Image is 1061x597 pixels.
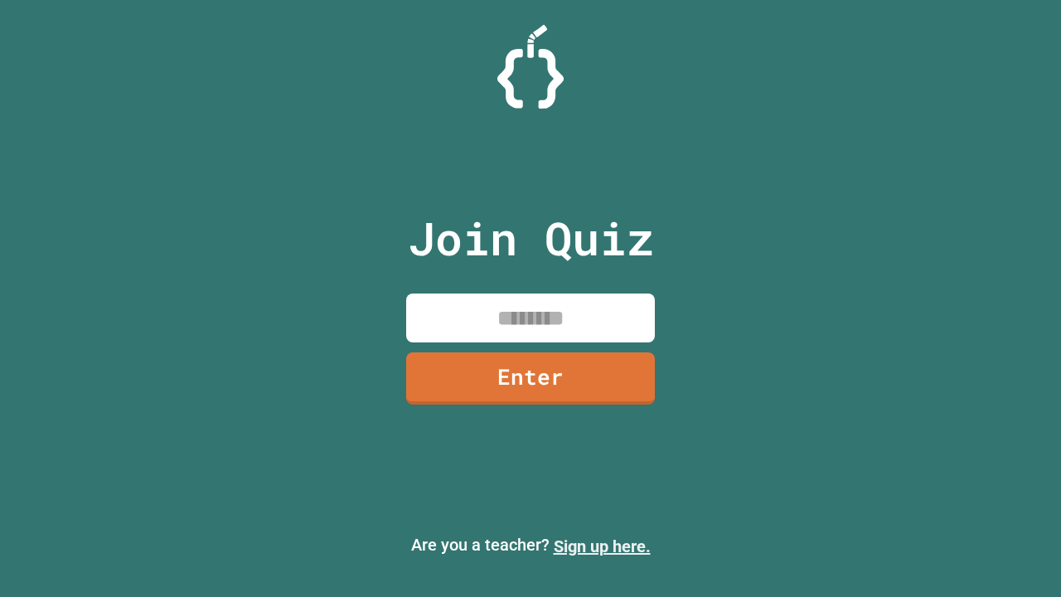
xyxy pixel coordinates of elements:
p: Join Quiz [408,204,654,273]
p: Are you a teacher? [13,532,1048,559]
a: Sign up here. [554,536,651,556]
iframe: chat widget [991,531,1044,580]
img: Logo.svg [497,25,564,109]
a: Enter [406,352,655,405]
iframe: chat widget [923,459,1044,529]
